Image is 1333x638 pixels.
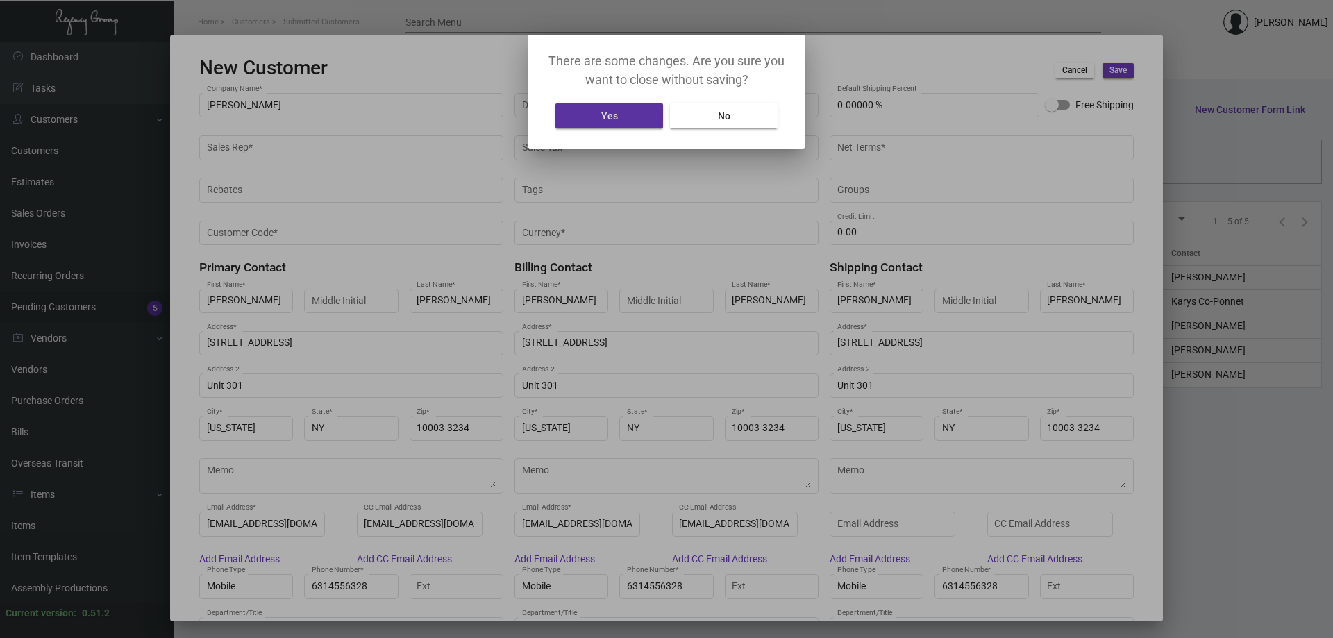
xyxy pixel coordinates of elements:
[670,103,778,128] button: No
[82,606,110,621] div: 0.51.2
[555,103,663,128] button: Yes
[544,51,789,89] p: There are some changes. Are you sure you want to close without saving?
[718,110,730,121] span: No
[601,110,618,121] span: Yes
[6,606,76,621] div: Current version:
